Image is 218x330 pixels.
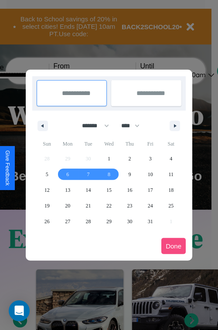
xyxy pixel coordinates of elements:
[87,167,90,182] span: 7
[65,214,70,229] span: 27
[78,167,99,182] button: 7
[140,151,160,167] button: 3
[108,151,110,167] span: 1
[37,167,57,182] button: 5
[168,182,174,198] span: 18
[99,151,119,167] button: 1
[148,167,153,182] span: 10
[99,167,119,182] button: 8
[86,182,91,198] span: 14
[127,182,132,198] span: 16
[148,198,153,214] span: 24
[140,167,160,182] button: 10
[37,214,57,229] button: 26
[44,182,50,198] span: 12
[78,214,99,229] button: 28
[65,182,70,198] span: 13
[108,167,110,182] span: 8
[140,214,160,229] button: 31
[161,198,181,214] button: 25
[161,137,181,151] span: Sat
[99,214,119,229] button: 29
[78,137,99,151] span: Tue
[57,198,78,214] button: 20
[9,300,30,321] div: Open Intercom Messenger
[44,198,50,214] span: 19
[78,198,99,214] button: 21
[65,198,70,214] span: 20
[99,137,119,151] span: Wed
[106,198,112,214] span: 22
[57,137,78,151] span: Mon
[127,198,132,214] span: 23
[119,214,140,229] button: 30
[140,137,160,151] span: Fri
[46,167,48,182] span: 5
[161,238,186,254] button: Done
[106,182,112,198] span: 15
[128,151,131,167] span: 2
[119,151,140,167] button: 2
[78,182,99,198] button: 14
[119,198,140,214] button: 23
[127,214,132,229] span: 30
[86,198,91,214] span: 21
[57,167,78,182] button: 6
[99,198,119,214] button: 22
[140,182,160,198] button: 17
[4,150,10,186] div: Give Feedback
[86,214,91,229] span: 28
[128,167,131,182] span: 9
[161,182,181,198] button: 18
[161,167,181,182] button: 11
[148,214,153,229] span: 31
[37,198,57,214] button: 19
[148,182,153,198] span: 17
[106,214,112,229] span: 29
[119,167,140,182] button: 9
[149,151,152,167] span: 3
[44,214,50,229] span: 26
[57,214,78,229] button: 27
[119,182,140,198] button: 16
[37,182,57,198] button: 12
[57,182,78,198] button: 13
[168,198,174,214] span: 25
[168,167,174,182] span: 11
[119,137,140,151] span: Thu
[161,151,181,167] button: 4
[140,198,160,214] button: 24
[170,151,172,167] span: 4
[37,137,57,151] span: Sun
[99,182,119,198] button: 15
[66,167,69,182] span: 6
